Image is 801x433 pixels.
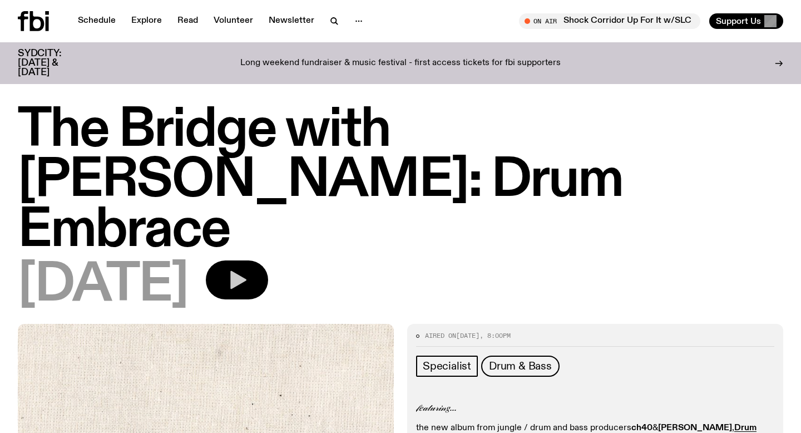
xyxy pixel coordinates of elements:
a: Drum & Bass [481,356,560,377]
span: Specialist [423,360,471,372]
span: Aired on [425,331,456,340]
h1: The Bridge with [PERSON_NAME]: Drum Embrace [18,106,783,256]
a: Volunteer [207,13,260,29]
h3: SYDCITY: [DATE] & [DATE] [18,49,89,77]
a: Specialist [416,356,478,377]
span: [DATE] [456,331,479,340]
a: Explore [125,13,169,29]
button: Support Us [709,13,783,29]
strong: ch40 [631,424,652,432]
em: 𝒻𝑒𝒶𝓉𝓊𝓇𝒾𝓃𝑔... [416,404,457,413]
a: Schedule [71,13,122,29]
a: Read [171,13,205,29]
button: On AirShock Corridor Up For It w/SLC [519,13,700,29]
span: Drum & Bass [489,360,552,372]
span: Support Us [716,16,761,26]
span: [DATE] [18,260,188,311]
p: Long weekend fundraiser & music festival - first access tickets for fbi supporters [240,58,561,68]
a: Newsletter [262,13,321,29]
strong: [PERSON_NAME] [658,424,732,432]
span: , 8:00pm [479,331,511,340]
